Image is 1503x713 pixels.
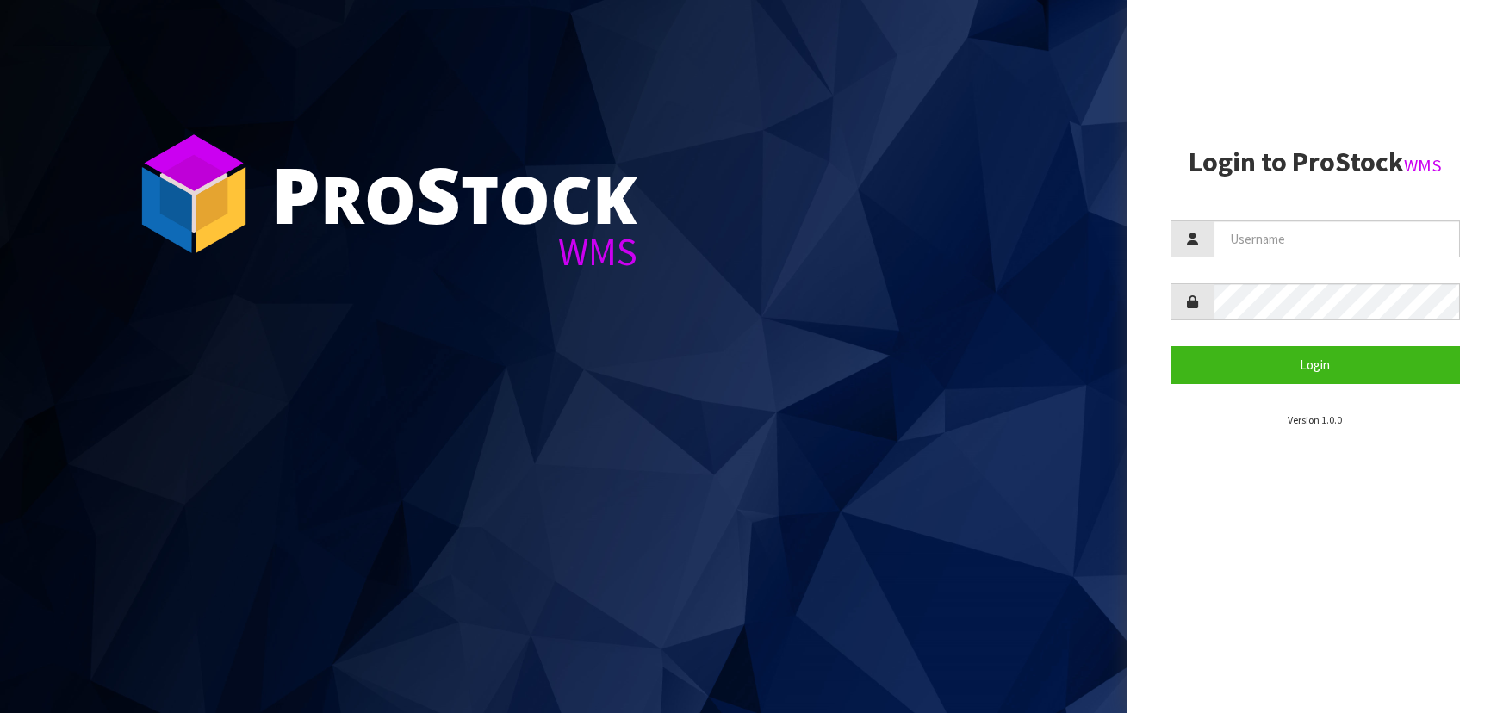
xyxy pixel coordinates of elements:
input: Username [1214,220,1460,257]
div: ro tock [271,155,637,232]
span: S [416,141,461,246]
small: WMS [1404,154,1442,177]
span: P [271,141,320,246]
button: Login [1171,346,1460,383]
img: ProStock Cube [129,129,258,258]
h2: Login to ProStock [1171,147,1460,177]
div: WMS [271,232,637,271]
small: Version 1.0.0 [1288,413,1342,426]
